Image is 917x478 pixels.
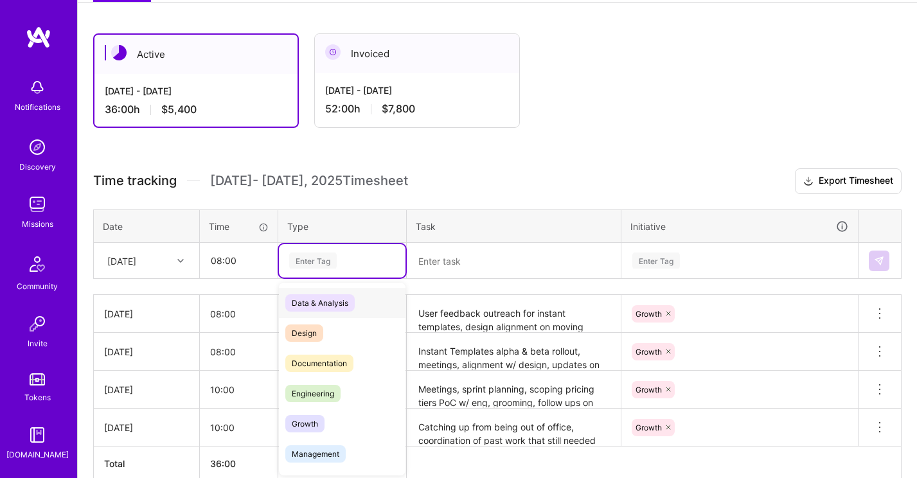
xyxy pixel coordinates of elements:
th: Task [407,209,621,243]
th: Type [278,209,407,243]
div: Tokens [24,391,51,404]
img: Submit [874,256,884,266]
span: $5,400 [161,103,197,116]
div: [DATE] [104,345,189,358]
div: Missions [22,217,53,231]
img: Invoiced [325,44,341,60]
div: 36:00 h [105,103,287,116]
div: Discovery [19,160,56,173]
div: Community [17,279,58,293]
i: icon Chevron [177,258,184,264]
input: HH:MM [200,411,278,445]
input: HH:MM [200,243,277,278]
img: teamwork [24,191,50,217]
i: icon Download [803,175,814,188]
span: Documentation [285,355,353,372]
div: Invite [28,337,48,350]
span: [DATE] - [DATE] , 2025 Timesheet [210,173,408,189]
span: $7,800 [382,102,415,116]
img: bell [24,75,50,100]
span: Engineering [285,385,341,402]
div: Notifications [15,100,60,114]
span: Data & Analysis [285,294,355,312]
div: [DATE] [104,307,189,321]
input: HH:MM [200,335,278,369]
div: Time [209,220,269,233]
img: discovery [24,134,50,160]
div: Invoiced [315,34,519,73]
div: Initiative [630,219,849,234]
img: tokens [30,373,45,385]
div: [DATE] [104,421,189,434]
img: Active [111,45,127,60]
div: [DATE] [107,254,136,267]
input: HH:MM [200,373,278,407]
div: Enter Tag [289,251,337,270]
div: 52:00 h [325,102,509,116]
div: [DATE] - [DATE] [325,84,509,97]
th: Date [94,209,200,243]
input: HH:MM [200,297,278,331]
textarea: Catching up from being out of office, coordination of past work that still needed follow up, spri... [408,410,619,445]
span: Growth [285,415,325,432]
span: Design [285,324,323,342]
button: Export Timesheet [795,168,902,194]
span: Growth [636,309,662,319]
textarea: Instant Templates alpha & beta rollout, meetings, alignment w/ design, updates on team progress, ... [408,334,619,369]
div: [DATE] - [DATE] [105,84,287,98]
img: guide book [24,422,50,448]
textarea: User feedback outreach for instant templates, design alignment on moving group join modal to sign... [408,296,619,332]
span: Growth [636,423,662,432]
span: Growth [636,385,662,394]
span: Time tracking [93,173,177,189]
div: Active [94,35,298,74]
textarea: Meetings, sprint planning, scoping pricing tiers PoC w/ eng, grooming, follow ups on releases fro... [408,372,619,407]
img: logo [26,26,51,49]
span: Growth [636,347,662,357]
div: Enter Tag [632,251,680,270]
div: [DATE] [104,383,189,396]
img: Community [22,249,53,279]
div: [DOMAIN_NAME] [6,448,69,461]
img: Invite [24,311,50,337]
span: Management [285,445,346,463]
